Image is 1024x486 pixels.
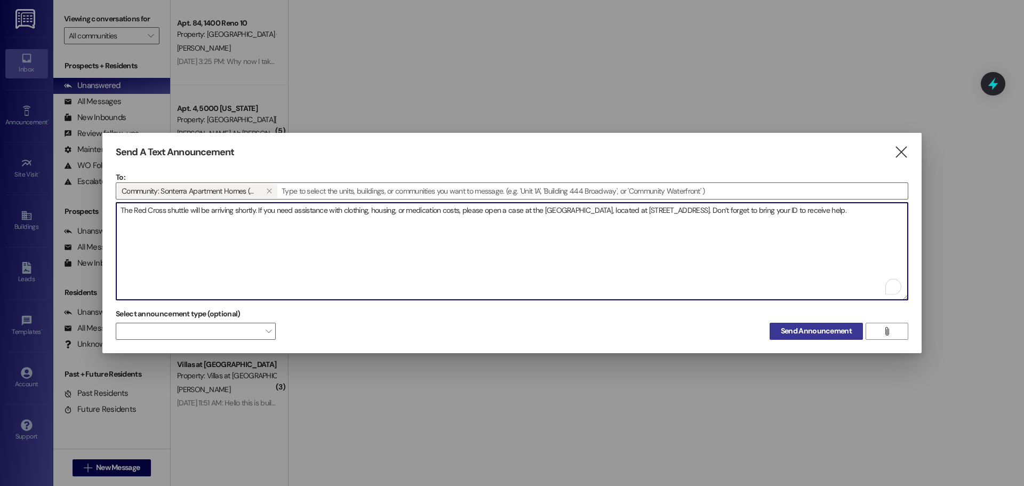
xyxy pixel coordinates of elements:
span: Send Announcement [781,325,852,337]
textarea: To enrich screen reader interactions, please activate Accessibility in Grammarly extension settings [116,203,908,300]
i:  [266,187,272,195]
i:  [883,327,891,336]
button: Community: Sonterra Apartment Homes (4021) [261,184,277,198]
h3: Send A Text Announcement [116,146,234,158]
i:  [894,147,908,158]
div: To enrich screen reader interactions, please activate Accessibility in Grammarly extension settings [116,202,908,300]
input: Type to select the units, buildings, or communities you want to message. (e.g. 'Unit 1A', 'Buildi... [278,183,908,199]
label: Select announcement type (optional) [116,306,241,322]
p: To: [116,172,908,182]
span: Community: Sonterra Apartment Homes (4021) [122,184,257,198]
button: Send Announcement [770,323,863,340]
